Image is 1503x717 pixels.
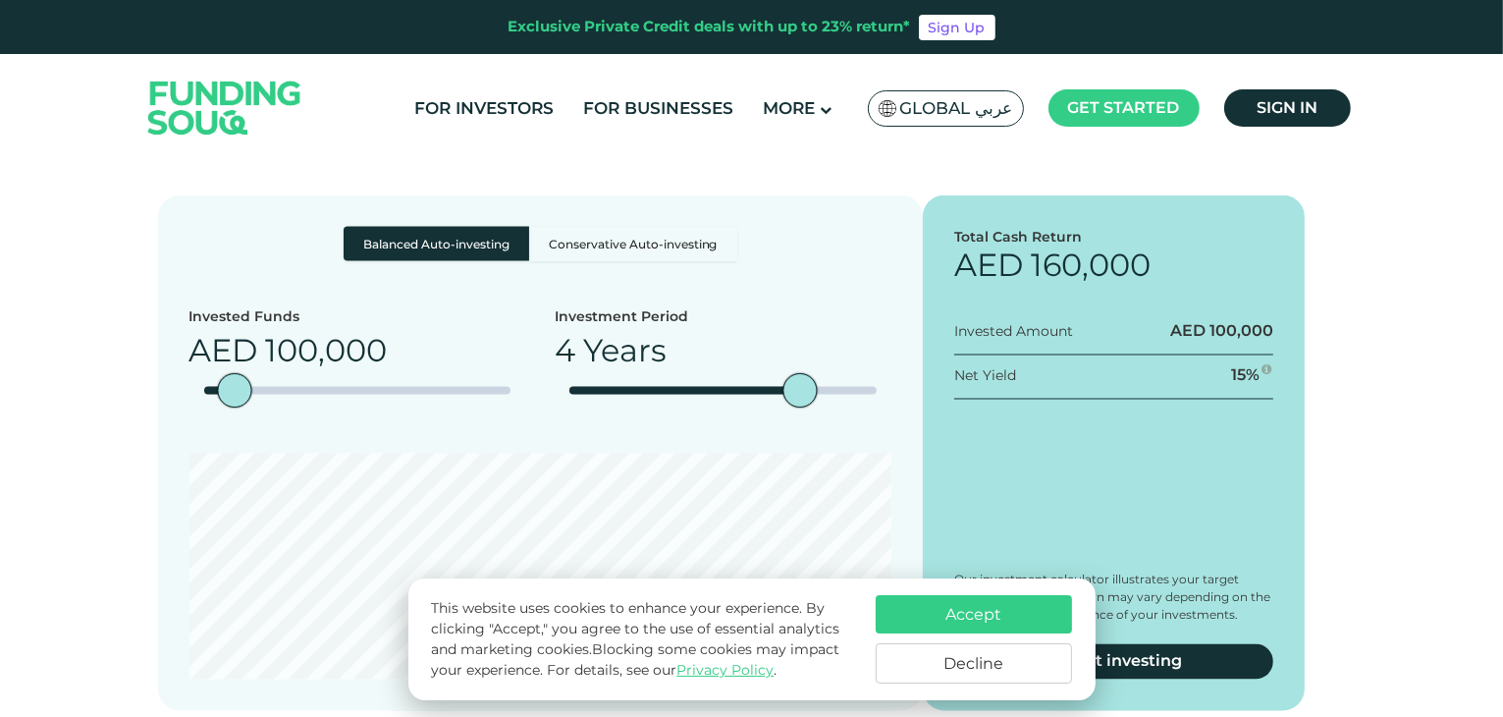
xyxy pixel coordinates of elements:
[954,247,1023,285] span: AED
[1261,364,1271,376] i: 15 forecasted net yield ~ 23% IRR
[954,322,1073,343] div: Invested Amount
[954,644,1274,680] a: Start investing
[1246,366,1260,385] span: %
[1209,322,1273,341] span: 100,000
[204,387,511,395] tc-range-slider: amount slider
[344,227,737,261] div: Basic radio toggle button group
[879,100,896,117] img: SA Flag
[954,367,1016,385] span: Net Yield
[1031,247,1151,285] span: 160,000
[569,387,877,395] tc-range-slider: date slider
[676,661,774,679] a: Privacy Policy
[919,15,995,40] a: Sign Up
[954,227,1274,248] div: Total Cash Return
[1062,652,1182,671] span: Start investing
[578,92,738,125] a: For Businesses
[1068,98,1180,117] span: Get started
[1231,366,1246,385] span: 15
[876,643,1072,684] button: Decline
[344,227,529,261] label: Balanced Auto-investing
[900,97,1013,120] span: Global عربي
[763,98,815,118] span: More
[431,640,839,679] span: Blocking some cookies may impact your experience.
[876,595,1072,634] button: Accept
[1170,322,1206,341] span: AED
[1224,89,1351,127] a: Sign in
[189,307,388,328] div: Invested Funds
[431,598,855,681] p: This website uses cookies to enhance your experience. By clicking "Accept," you agree to the use ...
[555,307,688,328] div: Investment Period
[547,661,777,679] span: For details, see our .
[529,227,737,261] label: Conservative Auto-investing
[1257,98,1317,117] span: Sign in
[189,332,258,370] span: AED
[129,58,321,157] img: Logo
[555,332,667,370] span: 4 Years
[266,332,388,370] span: 100,000
[409,92,559,125] a: For Investors
[954,573,1270,623] span: Our investment calculator illustrates your target return. Your actual return may vary depending o...
[509,16,911,38] div: Exclusive Private Credit deals with up to 23% return*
